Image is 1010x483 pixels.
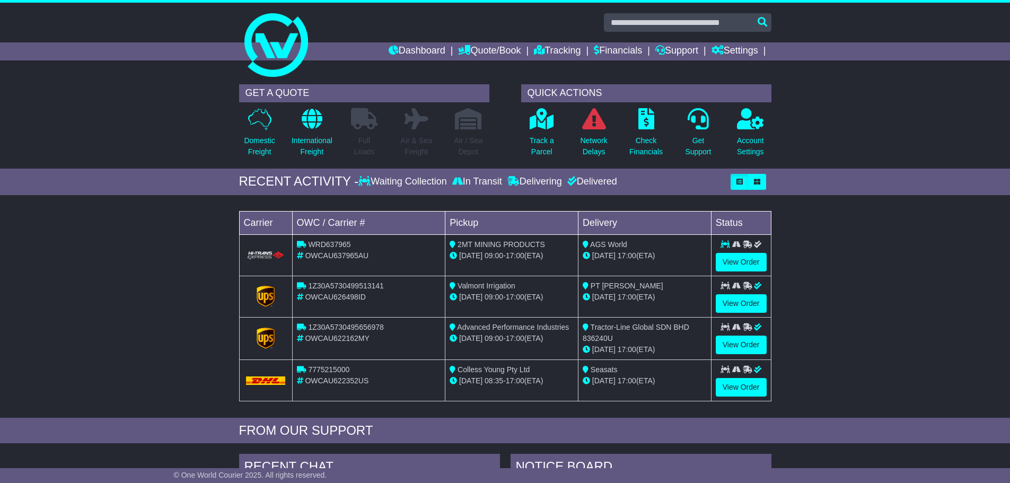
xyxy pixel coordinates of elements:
[591,365,618,374] span: Seasats
[592,251,616,260] span: [DATE]
[292,211,445,234] td: OWC / Carrier #
[308,282,383,290] span: 1Z30A5730499513141
[583,323,689,343] span: Tractor-Line Global SDN BHD 836240U
[305,293,365,301] span: OWCAU626498ID
[594,42,642,60] a: Financials
[579,108,608,163] a: NetworkDelays
[450,292,574,303] div: - (ETA)
[459,334,482,343] span: [DATE]
[458,240,545,249] span: 2MT MINING PRODUCTS
[506,334,524,343] span: 17:00
[244,135,275,157] p: Domestic Freight
[445,211,578,234] td: Pickup
[583,344,707,355] div: (ETA)
[389,42,445,60] a: Dashboard
[308,365,349,374] span: 7775215000
[246,251,286,261] img: HiTrans.png
[521,84,771,102] div: QUICK ACTIONS
[239,174,359,189] div: RECENT ACTIVITY -
[305,376,368,385] span: OWCAU622352US
[485,334,503,343] span: 09:00
[505,176,565,188] div: Delivering
[239,454,500,482] div: RECENT CHAT
[529,108,555,163] a: Track aParcel
[578,211,711,234] td: Delivery
[580,135,607,157] p: Network Delays
[246,376,286,385] img: DHL.png
[618,293,636,301] span: 17:00
[459,251,482,260] span: [DATE]
[592,293,616,301] span: [DATE]
[716,336,767,354] a: View Order
[590,240,627,249] span: AGS World
[239,84,489,102] div: GET A QUOTE
[506,376,524,385] span: 17:00
[618,345,636,354] span: 17:00
[308,240,350,249] span: WRD637965
[459,293,482,301] span: [DATE]
[358,176,449,188] div: Waiting Collection
[485,293,503,301] span: 09:00
[592,376,616,385] span: [DATE]
[684,108,712,163] a: GetSupport
[243,108,275,163] a: DomesticFreight
[257,286,275,307] img: GetCarrierServiceLogo
[292,135,332,157] p: International Freight
[655,42,698,60] a: Support
[629,135,663,157] p: Check Financials
[450,333,574,344] div: - (ETA)
[239,211,292,234] td: Carrier
[458,365,530,374] span: Colless Young Pty Ltd
[583,292,707,303] div: (ETA)
[485,376,503,385] span: 08:35
[534,42,581,60] a: Tracking
[583,250,707,261] div: (ETA)
[485,251,503,260] span: 09:00
[458,282,515,290] span: Valmont Irrigation
[712,42,758,60] a: Settings
[736,108,765,163] a: AccountSettings
[174,471,327,479] span: © One World Courier 2025. All rights reserved.
[592,345,616,354] span: [DATE]
[305,251,368,260] span: OWCAU637965AU
[685,135,711,157] p: Get Support
[308,323,383,331] span: 1Z30A5730495656978
[401,135,432,157] p: Air & Sea Freight
[506,251,524,260] span: 17:00
[458,42,521,60] a: Quote/Book
[305,334,369,343] span: OWCAU622162MY
[257,328,275,349] img: GetCarrierServiceLogo
[711,211,771,234] td: Status
[459,376,482,385] span: [DATE]
[618,376,636,385] span: 17:00
[530,135,554,157] p: Track a Parcel
[450,375,574,387] div: - (ETA)
[454,135,483,157] p: Air / Sea Depot
[716,378,767,397] a: View Order
[629,108,663,163] a: CheckFinancials
[239,423,771,438] div: FROM OUR SUPPORT
[716,253,767,271] a: View Order
[506,293,524,301] span: 17:00
[583,375,707,387] div: (ETA)
[618,251,636,260] span: 17:00
[351,135,377,157] p: Full Loads
[291,108,333,163] a: InternationalFreight
[591,282,663,290] span: PT [PERSON_NAME]
[565,176,617,188] div: Delivered
[450,176,505,188] div: In Transit
[450,250,574,261] div: - (ETA)
[737,135,764,157] p: Account Settings
[716,294,767,313] a: View Order
[511,454,771,482] div: NOTICE BOARD
[457,323,569,331] span: Advanced Performance Industries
